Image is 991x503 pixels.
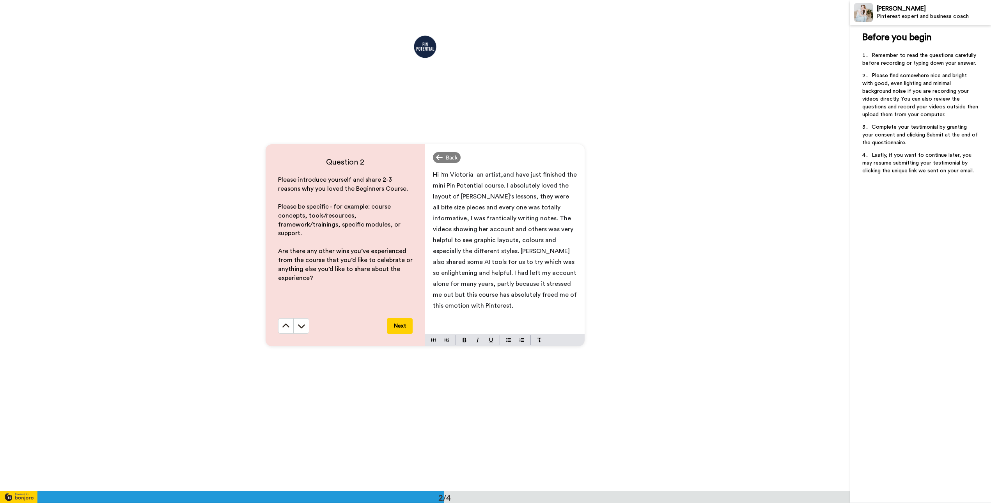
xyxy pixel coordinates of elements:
[489,338,493,342] img: underline-mark.svg
[862,33,931,42] span: Before you begin
[387,318,413,334] button: Next
[476,338,479,342] img: italic-mark.svg
[506,337,511,343] img: bulleted-block.svg
[278,177,408,192] span: Please introduce yourself and share 2-3 reasons why you loved the Beginners Course.
[877,13,991,20] div: Pinterest expert and business coach
[877,5,991,12] div: [PERSON_NAME]
[862,124,979,145] span: Complete your testimonial by granting your consent and clicking Submit at the end of the question...
[537,338,542,342] img: clear-format.svg
[433,172,578,309] span: Hi I'm Victoria an artist,and have just finished the mini Pin Potential course. I absolutely love...
[278,204,402,237] span: Please be specific - for example: course concepts, tools/resources, framework/trainings, specific...
[862,73,980,117] span: Please find somewhere nice and bright with good, even lighting and minimal background noise if yo...
[426,492,463,503] div: 2/4
[433,152,461,163] div: Back
[463,338,466,342] img: bold-mark.svg
[431,337,436,343] img: heading-one-block.svg
[519,337,524,343] img: numbered-block.svg
[862,152,974,174] span: Lastly, if you want to continue later, you may resume submitting your testimonial by clicking the...
[862,53,978,66] span: Remember to read the questions carefully before recording or typing down your answer.
[445,337,449,343] img: heading-two-block.svg
[278,248,414,281] span: Are there any other wins you’ve experienced from the course that you’d like to celebrate or anyth...
[854,3,873,22] img: Profile Image
[278,157,413,168] h4: Question 2
[446,154,457,161] span: Back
